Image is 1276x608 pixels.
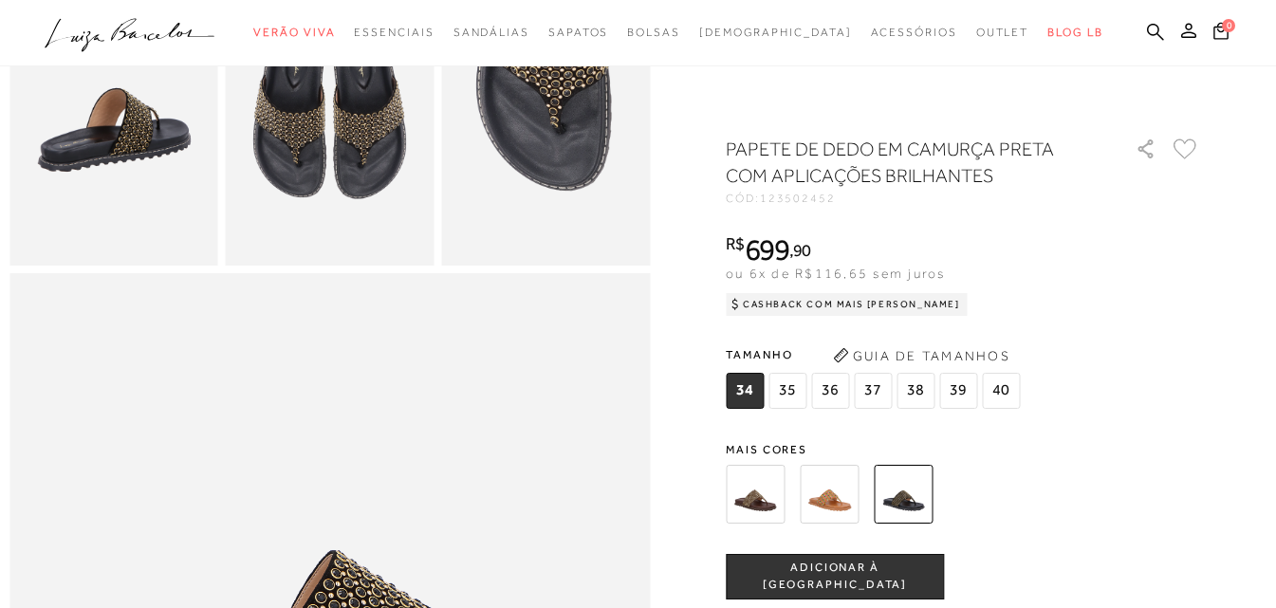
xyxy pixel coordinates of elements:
span: Sandálias [453,26,529,39]
span: BLOG LB [1047,26,1102,39]
img: PAPETE DE DEDO EM CAMURÇA CAFÉ COM APLICAÇÕES BRILHANTES [726,465,785,524]
a: BLOG LB [1047,15,1102,50]
span: 37 [854,373,892,409]
img: PAPETE DE DEDO EM CAMURÇA CARAMELO COM APLICAÇÕES BRILHANTES [800,465,859,524]
span: 39 [939,373,977,409]
span: 36 [811,373,849,409]
a: categoryNavScreenReaderText [453,15,529,50]
span: 90 [793,240,811,260]
a: categoryNavScreenReaderText [871,15,957,50]
span: 34 [726,373,764,409]
h1: PAPETE DE DEDO EM CAMURÇA PRETA COM APLICAÇÕES BRILHANTES [726,136,1082,189]
img: PAPETE DE DEDO EM CAMURÇA PRETA COM APLICAÇÕES BRILHANTES [874,465,933,524]
span: ou 6x de R$116,65 sem juros [726,266,945,281]
i: R$ [726,235,745,252]
span: Essenciais [354,26,434,39]
button: 0 [1208,21,1234,46]
span: Acessórios [871,26,957,39]
button: ADICIONAR À [GEOGRAPHIC_DATA] [726,554,944,599]
span: Sapatos [548,26,608,39]
span: ADICIONAR À [GEOGRAPHIC_DATA] [727,560,943,593]
span: 123502452 [760,192,836,205]
a: categoryNavScreenReaderText [548,15,608,50]
div: Cashback com Mais [PERSON_NAME] [726,293,968,316]
span: 35 [768,373,806,409]
a: categoryNavScreenReaderText [253,15,335,50]
a: noSubCategoriesText [699,15,852,50]
button: Guia de Tamanhos [826,341,1016,371]
i: , [789,242,811,259]
span: Bolsas [627,26,680,39]
span: Tamanho [726,341,1025,369]
span: Verão Viva [253,26,335,39]
div: CÓD: [726,193,1105,204]
span: Mais cores [726,444,1200,455]
span: 38 [897,373,934,409]
span: 0 [1222,19,1235,32]
span: [DEMOGRAPHIC_DATA] [699,26,852,39]
a: categoryNavScreenReaderText [627,15,680,50]
a: categoryNavScreenReaderText [354,15,434,50]
span: Outlet [976,26,1029,39]
a: categoryNavScreenReaderText [976,15,1029,50]
span: 40 [982,373,1020,409]
span: 699 [745,232,789,267]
